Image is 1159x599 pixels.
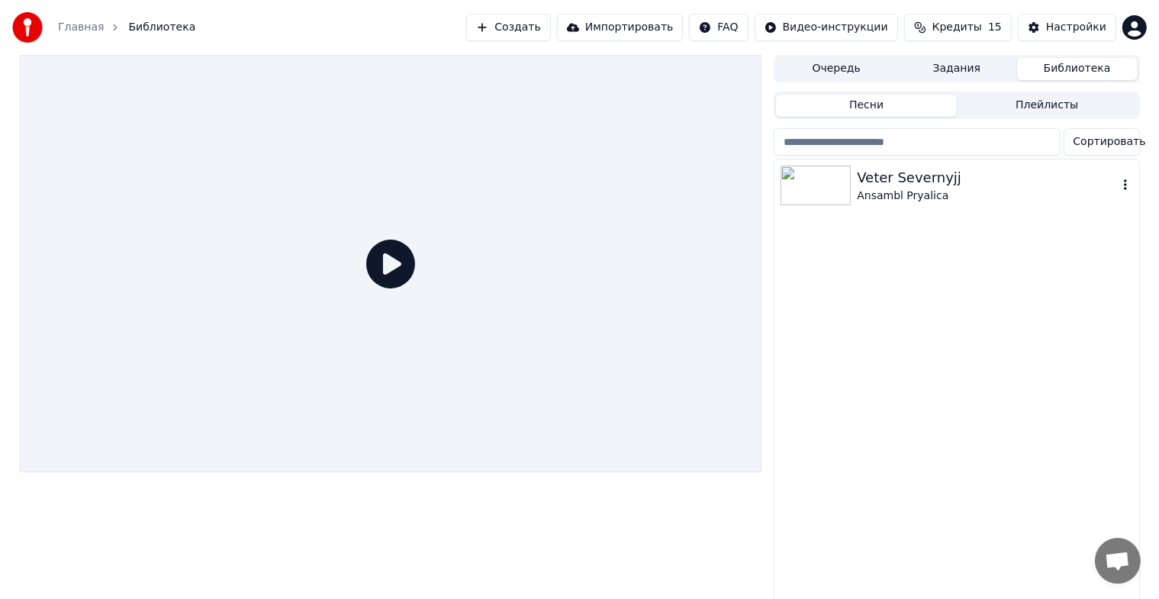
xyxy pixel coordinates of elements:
button: FAQ [689,14,748,41]
div: Открытый чат [1095,538,1141,584]
button: Создать [466,14,550,41]
button: Задания [897,58,1017,80]
button: Плейлисты [957,95,1138,117]
button: Библиотека [1017,58,1138,80]
button: Очередь [776,58,897,80]
nav: breadcrumb [58,20,195,35]
div: Veter Severnyjj [857,167,1117,188]
div: Ansambl Pryalica [857,188,1117,204]
img: youka [12,12,43,43]
button: Настройки [1018,14,1116,41]
button: Песни [776,95,957,117]
button: Импортировать [557,14,684,41]
a: Главная [58,20,104,35]
span: Сортировать [1074,134,1146,150]
button: Видео-инструкции [755,14,898,41]
div: Настройки [1046,20,1106,35]
span: 15 [988,20,1002,35]
span: Кредиты [932,20,982,35]
button: Кредиты15 [904,14,1012,41]
span: Библиотека [128,20,195,35]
